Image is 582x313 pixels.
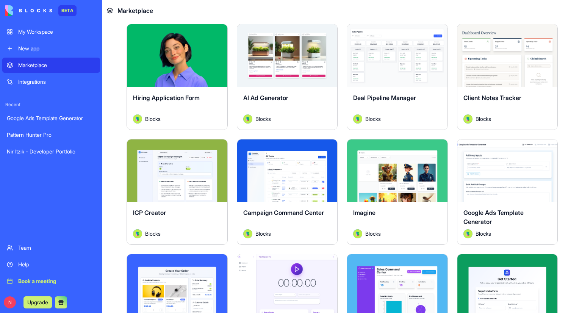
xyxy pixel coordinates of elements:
[463,114,472,124] img: Avatar
[5,5,77,16] a: BETA
[117,6,153,15] span: Marketplace
[347,139,448,245] a: ImagineAvatarBlocks
[457,139,558,245] a: Google Ads Template GeneratorAvatarBlocks
[2,127,100,142] a: Pattern Hunter Pro
[18,261,95,268] div: Help
[133,94,200,102] span: Hiring Application Form
[133,209,166,216] span: ICP Creator
[18,45,95,52] div: New app
[145,115,161,123] span: Blocks
[243,229,252,238] img: Avatar
[365,230,381,238] span: Blocks
[2,274,100,289] a: Book a meeting
[127,24,228,130] a: Hiring Application FormAvatarBlocks
[353,229,362,238] img: Avatar
[476,230,491,238] span: Blocks
[7,148,95,155] div: Nir Itzik - Developer Portfolio
[2,111,100,126] a: Google Ads Template Generator
[353,209,375,216] span: Imagine
[2,144,100,159] a: Nir Itzik - Developer Portfolio
[4,296,16,308] span: N
[7,131,95,139] div: Pattern Hunter Pro
[2,102,100,108] span: Recent
[133,229,142,238] img: Avatar
[243,209,324,216] span: Campaign Command Center
[457,24,558,130] a: Client Notes TrackerAvatarBlocks
[5,5,52,16] img: logo
[353,94,416,102] span: Deal Pipeline Manager
[18,78,95,86] div: Integrations
[2,240,100,255] a: Team
[18,28,95,36] div: My Workspace
[2,24,100,39] a: My Workspace
[237,139,338,245] a: Campaign Command CenterAvatarBlocks
[347,24,448,130] a: Deal Pipeline ManagerAvatarBlocks
[133,114,142,124] img: Avatar
[243,94,288,102] span: AI Ad Generator
[243,114,252,124] img: Avatar
[7,114,95,122] div: Google Ads Template Generator
[145,230,161,238] span: Blocks
[237,24,338,130] a: AI Ad GeneratorAvatarBlocks
[255,115,271,123] span: Blocks
[353,114,362,124] img: Avatar
[18,61,95,69] div: Marketplace
[23,298,52,306] a: Upgrade
[2,74,100,89] a: Integrations
[2,257,100,272] a: Help
[255,230,271,238] span: Blocks
[476,115,491,123] span: Blocks
[365,115,381,123] span: Blocks
[2,41,100,56] a: New app
[463,229,472,238] img: Avatar
[127,139,228,245] a: ICP CreatorAvatarBlocks
[18,277,95,285] div: Book a meeting
[463,209,524,225] span: Google Ads Template Generator
[2,58,100,73] a: Marketplace
[18,244,95,252] div: Team
[23,296,52,308] button: Upgrade
[463,94,521,102] span: Client Notes Tracker
[58,5,77,16] div: BETA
